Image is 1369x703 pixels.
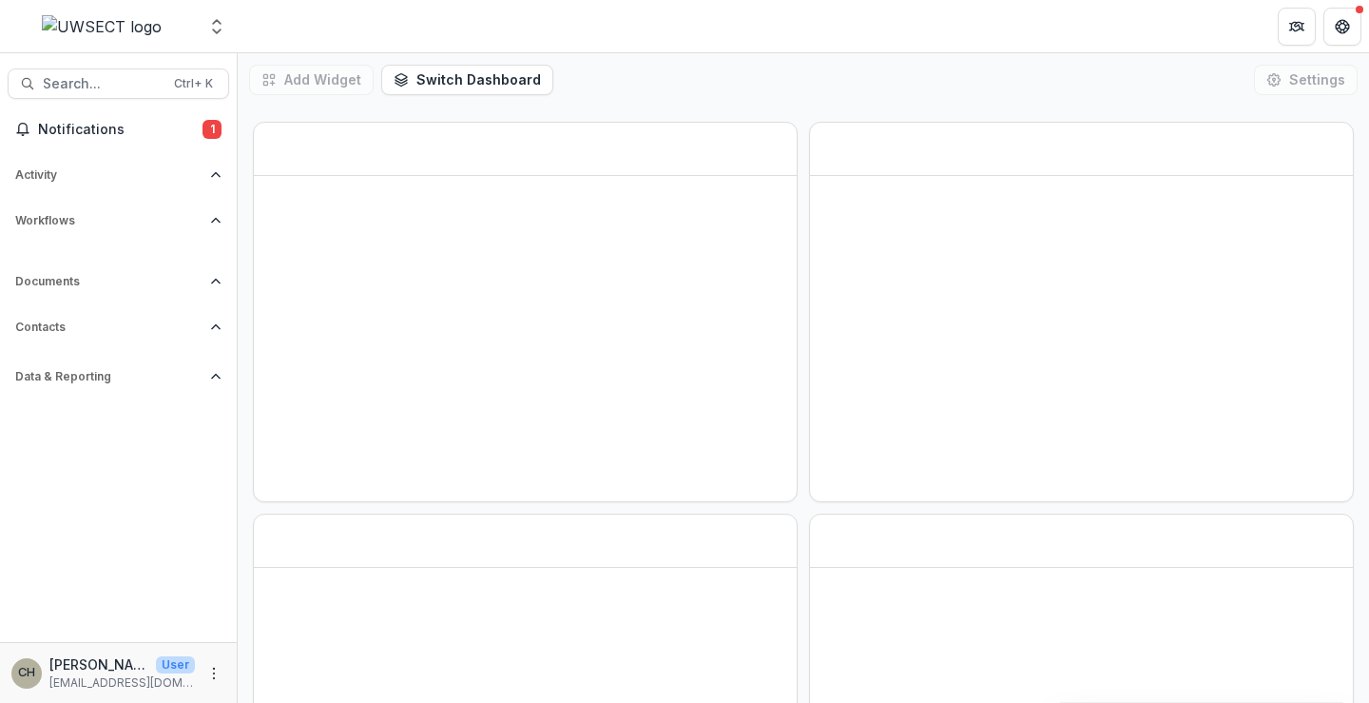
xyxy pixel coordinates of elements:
[8,361,229,392] button: Open Data & Reporting
[15,370,202,383] span: Data & Reporting
[8,114,229,145] button: Notifications1
[15,275,202,288] span: Documents
[202,120,222,139] span: 1
[8,205,229,236] button: Open Workflows
[43,76,163,92] span: Search...
[8,266,229,297] button: Open Documents
[15,168,202,182] span: Activity
[1323,8,1361,46] button: Get Help
[156,656,195,674] p: User
[42,15,162,38] img: UWSECT logo
[49,654,148,674] p: [PERSON_NAME]
[18,667,35,679] div: Carli Herz
[15,214,202,227] span: Workflows
[249,65,374,95] button: Add Widget
[170,73,217,94] div: Ctrl + K
[202,662,225,685] button: More
[8,312,229,342] button: Open Contacts
[245,12,326,40] nav: breadcrumb
[8,68,229,99] button: Search...
[49,674,195,692] p: [EMAIL_ADDRESS][DOMAIN_NAME]
[8,160,229,190] button: Open Activity
[1254,65,1358,95] button: Settings
[38,122,202,138] span: Notifications
[381,65,553,95] button: Switch Dashboard
[1278,8,1316,46] button: Partners
[203,8,230,46] button: Open entity switcher
[15,321,202,334] span: Contacts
